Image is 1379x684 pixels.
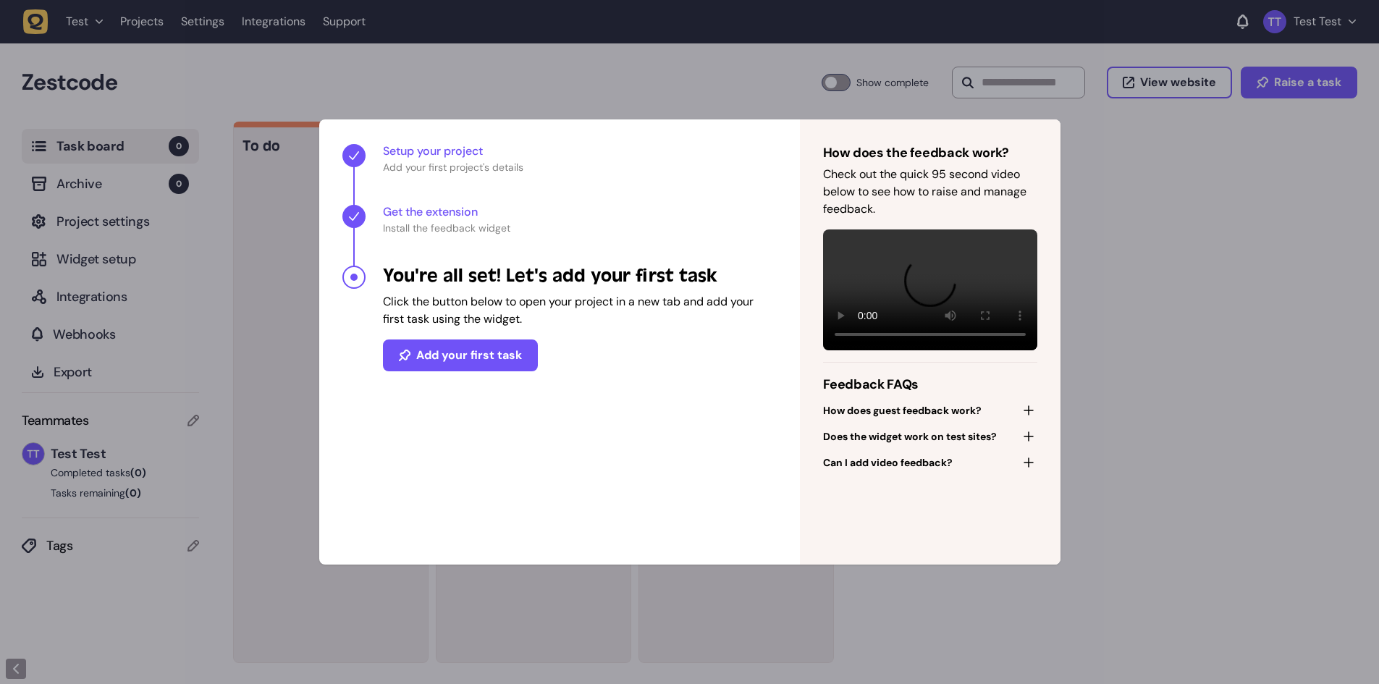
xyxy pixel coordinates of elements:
[823,143,1037,163] h4: How does the feedback work?
[823,429,997,444] span: Does the widget work on test sites?
[383,203,510,221] span: Get the extension
[823,374,1037,394] h4: Feedback FAQs
[823,452,1037,473] button: Can I add video feedback?
[383,264,777,287] h4: You're all set! Let's add your first task
[383,221,510,235] span: Install the feedback widget
[823,400,1037,421] button: How does guest feedback work?
[823,403,982,418] span: How does guest feedback work?
[319,119,800,564] nav: Progress
[823,426,1037,447] button: Does the widget work on test sites?
[383,143,777,160] span: Setup your project
[383,160,777,174] span: Add your first project's details
[823,229,1037,350] video: Your browser does not support the video tag.
[823,166,1037,218] p: Check out the quick 95 second video below to see how to raise and manage feedback.
[823,455,953,470] span: Can I add video feedback?
[383,339,538,371] button: Add your first task
[383,293,777,328] p: Click the button below to open your project in a new tab and add your first task using the widget.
